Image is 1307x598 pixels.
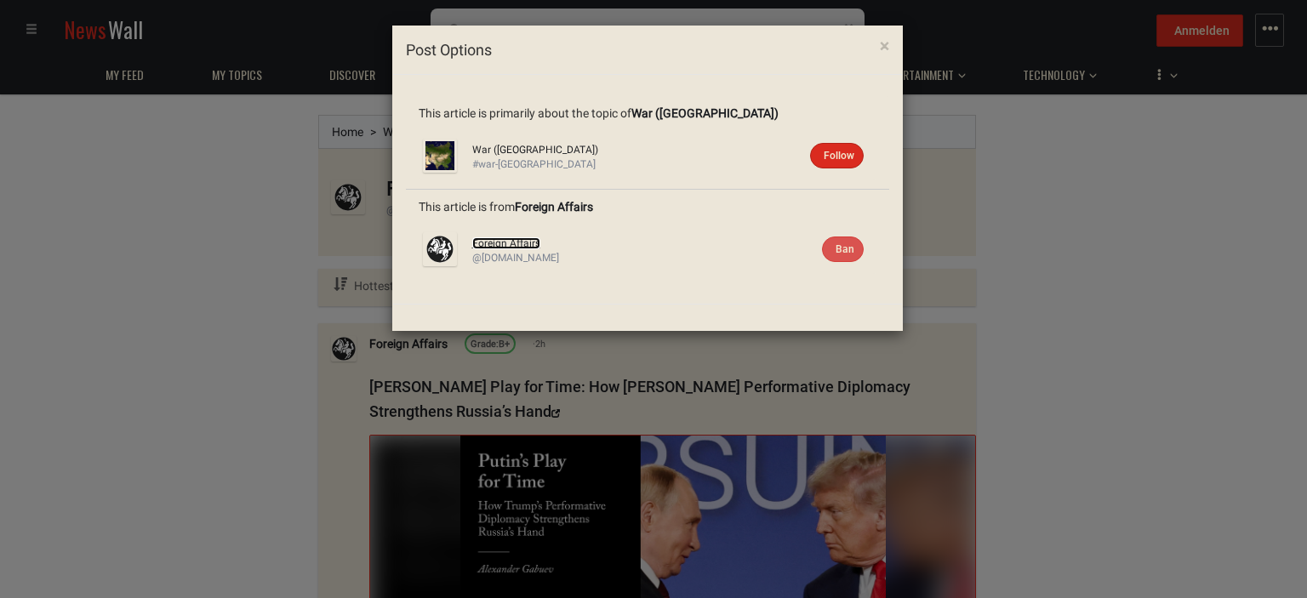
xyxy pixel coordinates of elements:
[880,36,889,56] span: ×
[406,39,889,61] h4: Post Options
[631,106,779,120] a: War ([GEOGRAPHIC_DATA])
[423,139,457,173] img: Profile picture of War (Asia)
[472,144,598,156] a: War ([GEOGRAPHIC_DATA])
[472,157,864,172] div: #war-[GEOGRAPHIC_DATA]
[406,190,889,282] li: This article is from
[472,251,864,265] div: @[DOMAIN_NAME]
[472,237,540,249] a: Foreign Affairs
[406,96,889,191] li: This article is primarily about the topic of
[515,200,593,214] a: Foreign Affairs
[867,25,902,68] button: Close
[836,243,854,255] span: Ban
[423,232,457,266] img: Profile picture of Foreign Affairs
[824,150,854,162] span: Follow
